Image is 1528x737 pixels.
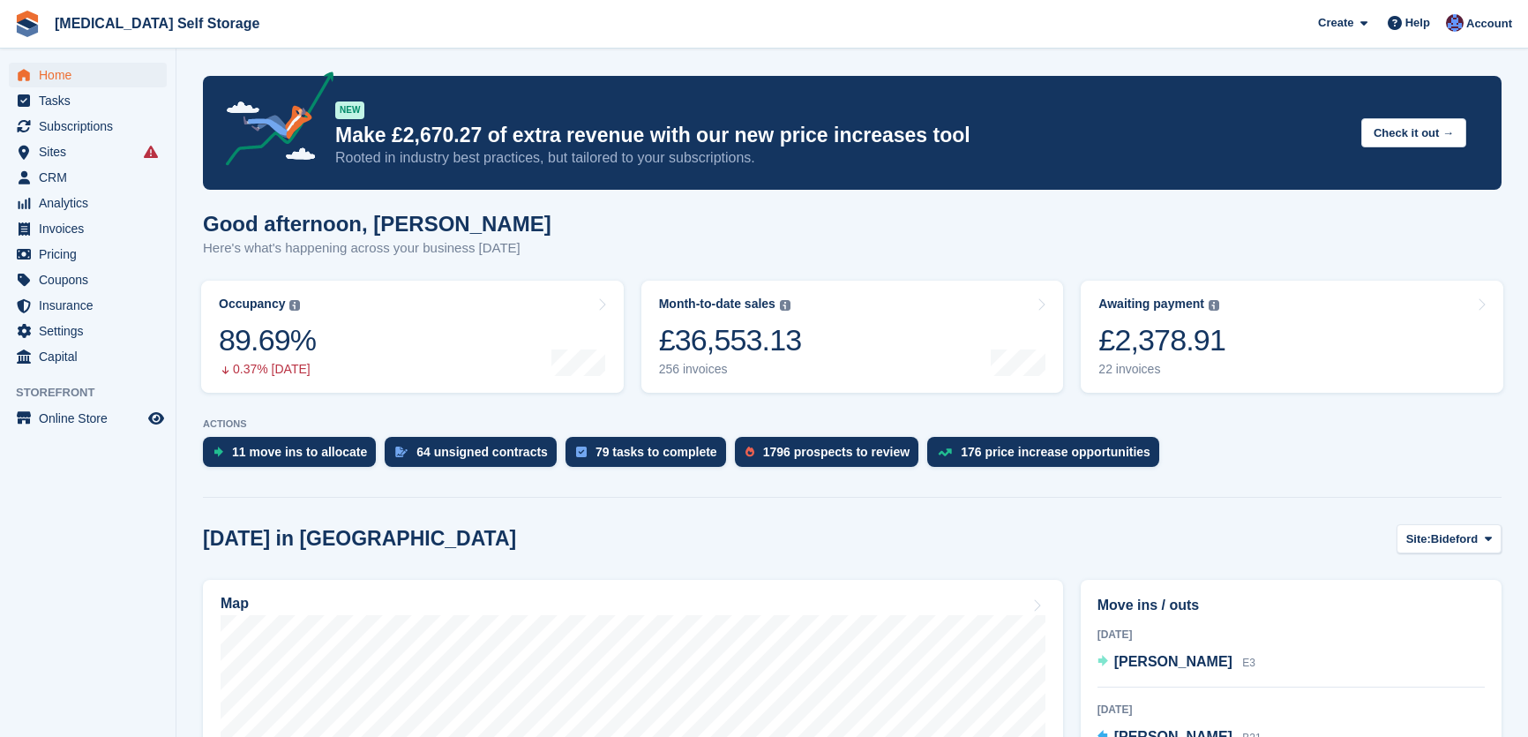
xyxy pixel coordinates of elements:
p: ACTIONS [203,418,1502,430]
span: Account [1466,15,1512,33]
div: [DATE] [1097,627,1485,643]
a: 11 move ins to allocate [203,437,385,476]
a: 64 unsigned contracts [385,437,566,476]
a: menu [9,293,167,318]
img: Helen Walker [1446,14,1464,32]
span: Bideford [1431,530,1478,548]
div: Month-to-date sales [659,297,775,312]
a: Preview store [146,408,167,429]
a: menu [9,216,167,241]
a: menu [9,165,167,190]
button: Site: Bideford [1397,524,1502,553]
span: Site: [1406,530,1431,548]
span: Coupons [39,267,145,292]
h2: [DATE] in [GEOGRAPHIC_DATA] [203,527,516,551]
div: 79 tasks to complete [595,445,717,459]
span: Settings [39,319,145,343]
span: Capital [39,344,145,369]
span: Invoices [39,216,145,241]
a: menu [9,139,167,164]
a: [PERSON_NAME] E3 [1097,651,1255,674]
span: Help [1405,14,1430,32]
div: £2,378.91 [1098,322,1225,358]
img: icon-info-grey-7440780725fd019a000dd9b08b2336e03edf1995a4989e88bcd33f0948082b44.svg [289,300,300,311]
span: Storefront [16,384,176,402]
div: 64 unsigned contracts [416,445,548,459]
div: Awaiting payment [1098,297,1204,312]
span: Tasks [39,88,145,113]
span: Sites [39,139,145,164]
img: contract_signature_icon-13c848040528278c33f63329250d36e43548de30e8caae1d1a13099fd9432cc5.svg [395,447,408,457]
a: menu [9,319,167,343]
a: 79 tasks to complete [566,437,735,476]
p: Make £2,670.27 of extra revenue with our new price increases tool [335,123,1347,148]
a: menu [9,88,167,113]
span: Analytics [39,191,145,215]
a: menu [9,242,167,267]
a: menu [9,63,167,87]
p: Here's what's happening across your business [DATE] [203,238,551,259]
span: Online Store [39,406,145,431]
a: 176 price increase opportunities [927,437,1168,476]
img: stora-icon-8386f47178a22dfd0bd8f6a31ec36ba5ce8667c1dd55bd0f319d3a0aa187defe.svg [14,11,41,37]
span: CRM [39,165,145,190]
div: 0.37% [DATE] [219,362,316,377]
img: price_increase_opportunities-93ffe204e8149a01c8c9dc8f82e8f89637d9d84a8eef4429ea346261dce0b2c0.svg [938,448,952,456]
div: NEW [335,102,364,119]
img: prospect-51fa495bee0391a8d652442698ab0144808aea92771e9ea1ae160a38d050c398.svg [745,447,754,457]
a: menu [9,406,167,431]
img: task-75834270c22a3079a89374b754ae025e5fb1db73e45f91037f5363f120a921f8.svg [576,447,587,457]
h1: Good afternoon, [PERSON_NAME] [203,212,551,236]
div: 89.69% [219,322,316,358]
a: Month-to-date sales £36,553.13 256 invoices [641,281,1064,393]
h2: Map [221,596,249,612]
div: Occupancy [219,297,285,312]
div: 22 invoices [1098,362,1225,377]
span: Subscriptions [39,114,145,139]
a: [MEDICAL_DATA] Self Storage [48,9,266,38]
div: [DATE] [1097,702,1485,718]
div: 1796 prospects to review [763,445,910,459]
img: price-adjustments-announcement-icon-8257ccfd72463d97f412b2fc003d46551f7dbcb40ab6d574587a9cd5c0d94... [211,71,334,172]
img: icon-info-grey-7440780725fd019a000dd9b08b2336e03edf1995a4989e88bcd33f0948082b44.svg [1209,300,1219,311]
div: 256 invoices [659,362,802,377]
a: menu [9,114,167,139]
span: [PERSON_NAME] [1114,654,1232,669]
div: 176 price increase opportunities [961,445,1150,459]
a: menu [9,191,167,215]
span: Home [39,63,145,87]
a: menu [9,344,167,369]
span: Create [1318,14,1353,32]
span: Pricing [39,242,145,267]
button: Check it out → [1361,118,1466,147]
h2: Move ins / outs [1097,595,1485,616]
a: menu [9,267,167,292]
img: icon-info-grey-7440780725fd019a000dd9b08b2336e03edf1995a4989e88bcd33f0948082b44.svg [780,300,790,311]
a: Awaiting payment £2,378.91 22 invoices [1081,281,1503,393]
div: £36,553.13 [659,322,802,358]
a: 1796 prospects to review [735,437,928,476]
p: Rooted in industry best practices, but tailored to your subscriptions. [335,148,1347,168]
img: move_ins_to_allocate_icon-fdf77a2bb77ea45bf5b3d319d69a93e2d87916cf1d5bf7949dd705db3b84f3ca.svg [213,447,223,457]
span: E3 [1242,657,1255,669]
a: Occupancy 89.69% 0.37% [DATE] [201,281,624,393]
i: Smart entry sync failures have occurred [144,145,158,159]
span: Insurance [39,293,145,318]
div: 11 move ins to allocate [232,445,367,459]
